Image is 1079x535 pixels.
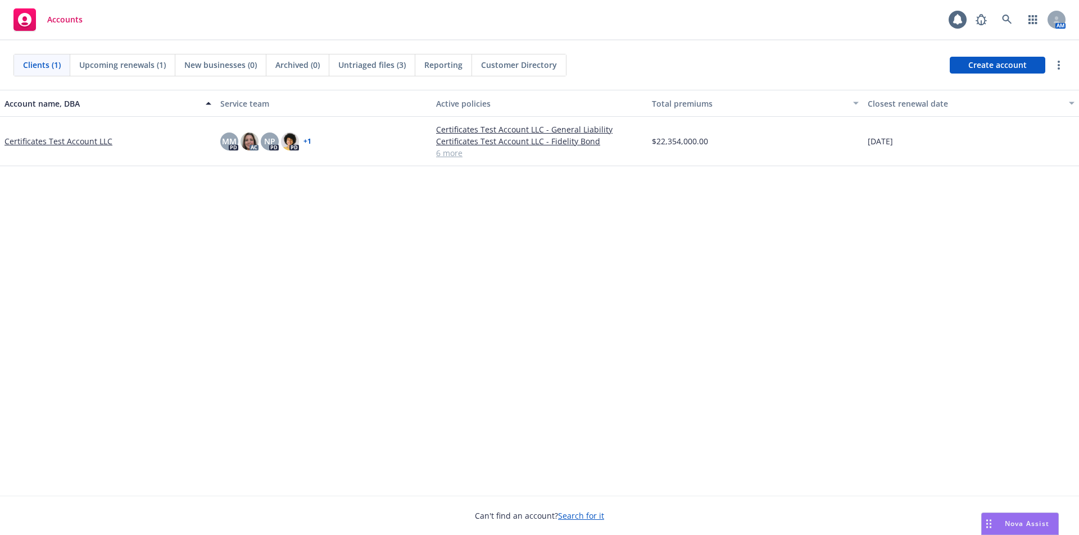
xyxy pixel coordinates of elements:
span: Can't find an account? [475,510,604,522]
a: Create account [950,57,1045,74]
button: Total premiums [647,90,863,117]
div: Drag to move [982,513,996,534]
a: Search for it [558,510,604,521]
span: NP [264,135,275,147]
span: Archived (0) [275,59,320,71]
a: Certificates Test Account LLC - Fidelity Bond [436,135,643,147]
div: Closest renewal date [868,98,1062,109]
div: Active policies [436,98,643,109]
a: Certificates Test Account LLC - General Liability [436,124,643,135]
img: photo [241,132,259,150]
span: Upcoming renewals (1) [79,59,166,71]
div: Account name, DBA [4,98,199,109]
a: 6 more [436,147,643,159]
span: $22,354,000.00 [652,135,708,147]
span: MM [222,135,237,147]
span: Accounts [47,15,83,24]
span: [DATE] [868,135,893,147]
a: + 1 [303,138,311,145]
span: Clients (1) [23,59,61,71]
button: Active policies [432,90,647,117]
span: Untriaged files (3) [338,59,406,71]
span: Customer Directory [481,59,557,71]
a: Certificates Test Account LLC [4,135,112,147]
span: Reporting [424,59,463,71]
span: New businesses (0) [184,59,257,71]
button: Nova Assist [981,513,1059,535]
div: Service team [220,98,427,109]
a: Search [996,8,1018,31]
a: Accounts [9,4,87,35]
span: Nova Assist [1005,519,1049,528]
a: more [1052,58,1066,72]
button: Closest renewal date [863,90,1079,117]
button: Service team [216,90,432,117]
a: Report a Bug [970,8,992,31]
a: Switch app [1022,8,1044,31]
div: Total premiums [652,98,846,109]
span: Create account [968,54,1027,76]
img: photo [281,132,299,150]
